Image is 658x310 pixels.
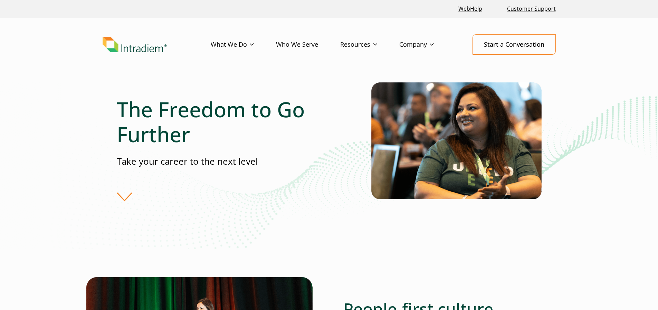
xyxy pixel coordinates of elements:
p: Take your career to the next level [117,155,329,168]
a: Start a Conversation [473,34,556,55]
a: Link opens in a new window [456,1,485,16]
a: Resources [340,35,399,55]
a: Company [399,35,456,55]
img: Intradiem [103,37,167,53]
a: Customer Support [504,1,559,16]
a: Who We Serve [276,35,340,55]
a: What We Do [211,35,276,55]
h1: The Freedom to Go Further [117,97,329,147]
a: Link to homepage of Intradiem [103,37,211,53]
